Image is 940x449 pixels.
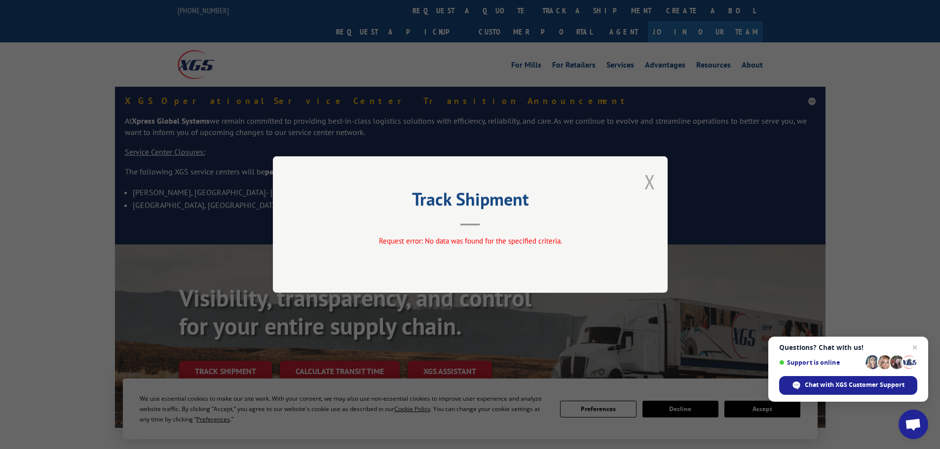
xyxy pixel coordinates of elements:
span: Chat with XGS Customer Support [805,380,904,389]
span: Request error: No data was found for the specified criteria. [378,236,562,245]
span: Questions? Chat with us! [779,344,917,351]
h2: Track Shipment [322,192,618,211]
span: Chat with XGS Customer Support [779,376,917,395]
button: Close modal [644,169,655,195]
span: Support is online [779,359,862,366]
a: Open chat [899,410,928,439]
